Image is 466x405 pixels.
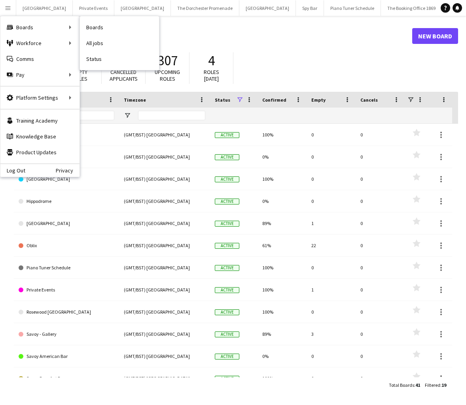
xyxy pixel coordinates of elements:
[124,112,131,119] button: Open Filter Menu
[19,345,114,367] a: Savoy American Bar
[307,190,356,212] div: 0
[19,301,114,323] a: Rosewood [GEOGRAPHIC_DATA]
[204,68,219,82] span: Roles [DATE]
[119,124,210,146] div: (GMT/BST) [GEOGRAPHIC_DATA]
[389,377,420,393] div: :
[311,97,326,103] span: Empty
[215,221,239,227] span: Active
[307,124,356,146] div: 0
[356,168,405,190] div: 0
[19,168,114,190] a: [GEOGRAPHIC_DATA]
[119,323,210,345] div: (GMT/BST) [GEOGRAPHIC_DATA]
[215,243,239,249] span: Active
[19,190,114,212] a: Hippodrome
[307,323,356,345] div: 3
[19,279,114,301] a: Private Events
[215,309,239,315] span: Active
[171,0,239,16] button: The Dorchester Promenade
[19,367,114,390] a: Savoy Beaufort Bar
[258,367,307,389] div: 100%
[114,0,171,16] button: [GEOGRAPHIC_DATA]
[258,301,307,323] div: 100%
[324,0,381,16] button: Piano Tuner Schedule
[360,97,378,103] span: Cancels
[356,301,405,323] div: 0
[215,331,239,337] span: Active
[19,235,114,257] a: Oblix
[14,30,412,42] h1: Boards
[19,212,114,235] a: [GEOGRAPHIC_DATA]
[80,51,159,67] a: Status
[208,52,215,69] span: 4
[16,0,73,16] button: [GEOGRAPHIC_DATA]
[307,345,356,367] div: 0
[119,367,210,389] div: (GMT/BST) [GEOGRAPHIC_DATA]
[307,367,356,389] div: 0
[381,0,442,16] button: The Booking Office 1869
[356,345,405,367] div: 0
[356,212,405,234] div: 0
[119,190,210,212] div: (GMT/BST) [GEOGRAPHIC_DATA]
[0,51,80,67] a: Comms
[307,279,356,301] div: 1
[119,168,210,190] div: (GMT/BST) [GEOGRAPHIC_DATA]
[239,0,296,16] button: [GEOGRAPHIC_DATA]
[80,19,159,35] a: Boards
[415,382,420,388] span: 41
[307,235,356,256] div: 22
[307,301,356,323] div: 0
[19,323,114,345] a: Savoy - Gallery
[356,257,405,278] div: 0
[356,367,405,389] div: 0
[307,257,356,278] div: 0
[155,68,180,82] span: Upcoming roles
[258,323,307,345] div: 89%
[215,97,230,103] span: Status
[0,67,80,83] div: Pay
[258,146,307,168] div: 0%
[0,35,80,51] div: Workforce
[307,146,356,168] div: 0
[80,35,159,51] a: All jobs
[119,146,210,168] div: (GMT/BST) [GEOGRAPHIC_DATA]
[119,345,210,367] div: (GMT/BST) [GEOGRAPHIC_DATA]
[258,168,307,190] div: 100%
[356,323,405,345] div: 0
[296,0,324,16] button: Spy Bar
[356,190,405,212] div: 0
[215,176,239,182] span: Active
[389,382,414,388] span: Total Boards
[258,279,307,301] div: 100%
[258,212,307,234] div: 89%
[258,345,307,367] div: 0%
[0,19,80,35] div: Boards
[215,199,239,204] span: Active
[441,382,446,388] span: 19
[425,377,446,393] div: :
[56,167,80,174] a: Privacy
[356,124,405,146] div: 0
[307,212,356,234] div: 1
[258,257,307,278] div: 100%
[119,257,210,278] div: (GMT/BST) [GEOGRAPHIC_DATA]
[307,168,356,190] div: 0
[356,235,405,256] div: 0
[119,279,210,301] div: (GMT/BST) [GEOGRAPHIC_DATA]
[0,129,80,144] a: Knowledge Base
[73,0,114,16] button: Private Events
[215,354,239,360] span: Active
[215,265,239,271] span: Active
[157,52,178,69] span: 307
[412,28,458,44] a: New Board
[0,144,80,160] a: Product Updates
[110,68,138,82] span: Cancelled applicants
[19,257,114,279] a: Piano Tuner Schedule
[258,235,307,256] div: 61%
[0,167,25,174] a: Log Out
[258,190,307,212] div: 0%
[119,301,210,323] div: (GMT/BST) [GEOGRAPHIC_DATA]
[258,124,307,146] div: 100%
[215,132,239,138] span: Active
[356,146,405,168] div: 0
[215,287,239,293] span: Active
